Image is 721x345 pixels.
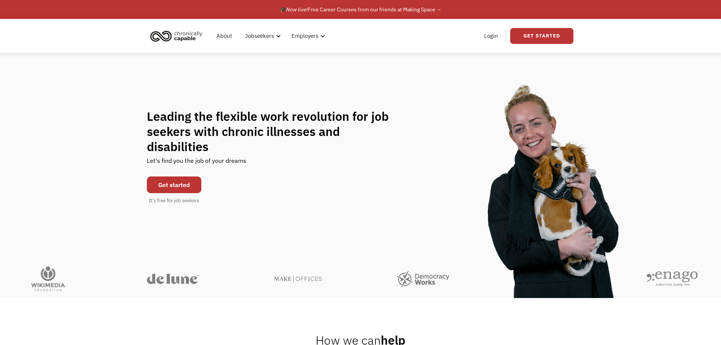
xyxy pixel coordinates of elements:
img: Chronically Capable logo [148,28,205,44]
a: Get Started [510,28,573,44]
div: Let's find you the job of your dreams [147,154,246,173]
div: Employers [291,31,318,41]
div: Employers [287,24,327,48]
div: It's free for job seekers [149,197,199,205]
h1: Leading the flexible work revolution for job seekers with chronic illnesses and disabilities [147,109,403,154]
div: Jobseekers [245,31,274,41]
div: 🎓 Free Career Courses from our friends at Making Space → [280,5,442,14]
a: About [212,24,237,48]
div: Jobseekers [240,24,283,48]
a: Login [480,24,503,48]
a: Get started [147,176,201,193]
em: Now live! [286,6,308,13]
a: home [148,28,208,44]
